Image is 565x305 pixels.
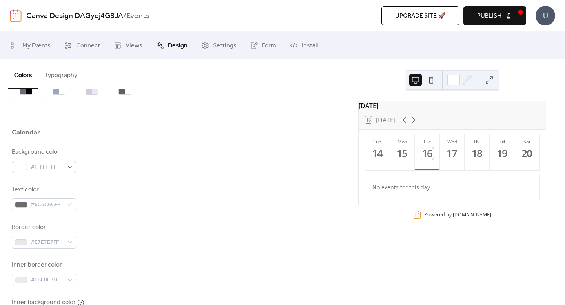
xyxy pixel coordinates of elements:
div: 15 [396,147,409,160]
div: 20 [521,147,534,160]
b: Events [126,9,149,24]
span: Publish [477,11,501,21]
div: Thu [467,138,487,145]
div: Background color [12,147,75,157]
a: Views [108,35,148,56]
button: Colors [8,59,38,89]
img: logo [10,9,22,22]
span: Design [168,41,188,51]
div: Fri [492,138,512,145]
span: Connect [76,41,100,51]
button: Fri19 [490,134,515,170]
div: Mon [392,138,413,145]
div: 18 [471,147,484,160]
span: #6C6C6CFF [31,200,64,210]
a: My Events [5,35,56,56]
a: Form [244,35,282,56]
span: My Events [22,41,51,51]
a: Design [150,35,193,56]
button: Wed17 [440,134,465,170]
div: Border color [12,223,75,232]
span: Upgrade site 🚀 [395,11,446,21]
span: #E7E7E7FF [31,238,64,247]
div: Wed [442,138,463,145]
button: Sat20 [514,134,539,170]
div: 17 [446,147,459,160]
b: / [123,9,126,24]
div: Sat [517,138,537,145]
div: Inner border color [12,260,75,270]
button: Tue16 [415,134,440,170]
div: 14 [371,147,384,160]
a: [DOMAIN_NAME] [453,211,491,218]
div: Text color [12,185,75,194]
span: Form [262,41,276,51]
button: Publish [463,6,526,25]
div: 16 [421,147,434,160]
button: Sun14 [365,134,390,170]
button: Typography [38,59,84,88]
div: Sun [367,138,388,145]
div: No events for this day [366,178,539,196]
a: Canva Design DAGyej4G8JA [26,9,123,24]
a: Settings [195,35,242,56]
a: Install [284,35,324,56]
span: Views [126,41,142,51]
div: 19 [496,147,508,160]
button: Upgrade site 🚀 [381,6,459,25]
div: Tue [417,138,437,145]
button: Mon15 [390,134,415,170]
span: #FFFFFFFF [31,163,64,172]
div: Powered by [424,211,491,218]
button: Thu18 [465,134,490,170]
a: Connect [58,35,106,56]
span: Settings [213,41,237,51]
div: [DATE] [359,101,546,111]
div: Calendar [12,128,40,137]
span: #EBEBEBFF [31,276,64,285]
span: Install [302,41,318,51]
div: U [536,6,555,25]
